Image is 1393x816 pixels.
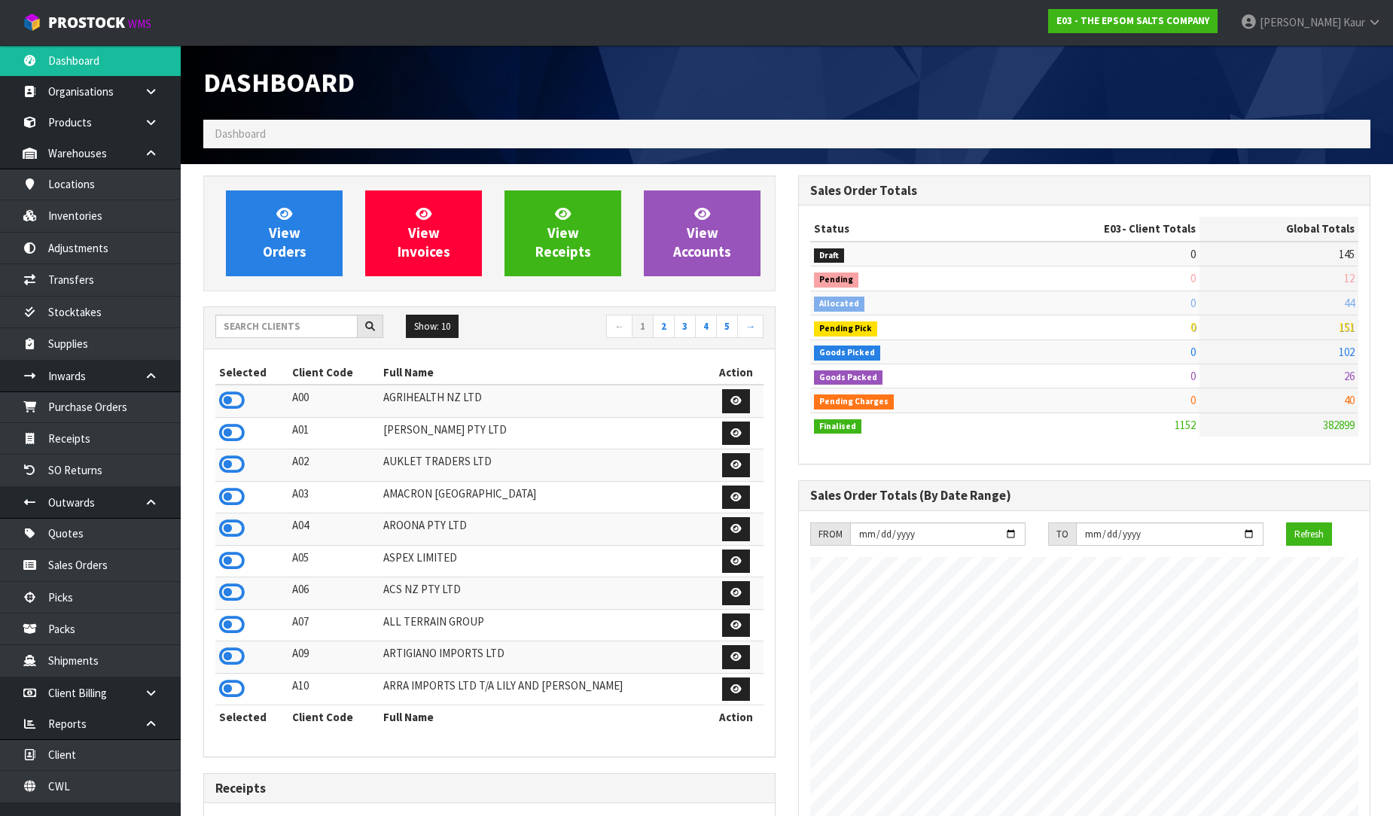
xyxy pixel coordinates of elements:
[379,673,709,705] td: ARRA IMPORTS LTD T/A LILY AND [PERSON_NAME]
[365,190,482,276] a: ViewInvoices
[1344,393,1355,407] span: 40
[1056,14,1209,27] strong: E03 - THE EPSOM SALTS COMPANY
[379,449,709,482] td: AUKLET TRADERS LTD
[288,513,379,546] td: A04
[288,385,379,417] td: A00
[1048,9,1218,33] a: E03 - THE EPSOM SALTS COMPANY
[379,545,709,577] td: ASPEX LIMITED
[606,315,632,339] a: ←
[379,417,709,449] td: [PERSON_NAME] PTY LTD
[814,394,894,410] span: Pending Charges
[288,705,379,729] th: Client Code
[1190,369,1196,383] span: 0
[674,315,696,339] a: 3
[709,705,764,729] th: Action
[1190,271,1196,285] span: 0
[814,370,882,385] span: Goods Packed
[737,315,764,339] a: →
[379,385,709,417] td: AGRIHEALTH NZ LTD
[288,361,379,385] th: Client Code
[1323,418,1355,432] span: 382899
[215,126,266,141] span: Dashboard
[810,522,850,547] div: FROM
[653,315,675,339] a: 2
[379,641,709,674] td: ARTIGIANO IMPORTS LTD
[288,481,379,513] td: A03
[716,315,738,339] a: 5
[379,577,709,610] td: ACS NZ PTY LTD
[814,419,861,434] span: Finalised
[288,641,379,674] td: A09
[1190,296,1196,310] span: 0
[379,609,709,641] td: ALL TERRAIN GROUP
[288,417,379,449] td: A01
[288,609,379,641] td: A07
[814,248,844,263] span: Draft
[810,217,992,241] th: Status
[48,13,125,32] span: ProStock
[263,205,306,261] span: View Orders
[814,273,858,288] span: Pending
[379,481,709,513] td: AMACRON [GEOGRAPHIC_DATA]
[288,449,379,482] td: A02
[1048,522,1076,547] div: TO
[1339,247,1355,261] span: 145
[810,489,1358,503] h3: Sales Order Totals (By Date Range)
[288,545,379,577] td: A05
[215,315,358,338] input: Search clients
[1260,15,1341,29] span: [PERSON_NAME]
[1190,247,1196,261] span: 0
[398,205,450,261] span: View Invoices
[501,315,764,341] nav: Page navigation
[810,184,1358,198] h3: Sales Order Totals
[992,217,1199,241] th: - Client Totals
[1175,418,1196,432] span: 1152
[215,705,288,729] th: Selected
[1344,271,1355,285] span: 12
[814,321,877,336] span: Pending Pick
[288,577,379,610] td: A06
[1343,15,1365,29] span: Kaur
[215,781,764,796] h3: Receipts
[535,205,591,261] span: View Receipts
[379,513,709,546] td: AROONA PTY LTD
[379,705,709,729] th: Full Name
[1190,320,1196,334] span: 0
[1199,217,1358,241] th: Global Totals
[814,346,880,361] span: Goods Picked
[695,315,717,339] a: 4
[1190,393,1196,407] span: 0
[23,13,41,32] img: cube-alt.png
[814,297,864,312] span: Allocated
[1339,345,1355,359] span: 102
[709,361,764,385] th: Action
[203,65,355,99] span: Dashboard
[632,315,654,339] a: 1
[504,190,621,276] a: ViewReceipts
[1344,296,1355,310] span: 44
[1339,320,1355,334] span: 151
[226,190,343,276] a: ViewOrders
[406,315,459,339] button: Show: 10
[673,205,731,261] span: View Accounts
[1190,345,1196,359] span: 0
[288,673,379,705] td: A10
[1344,369,1355,383] span: 26
[379,361,709,385] th: Full Name
[1104,221,1122,236] span: E03
[1286,522,1332,547] button: Refresh
[128,17,151,31] small: WMS
[644,190,761,276] a: ViewAccounts
[215,361,288,385] th: Selected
